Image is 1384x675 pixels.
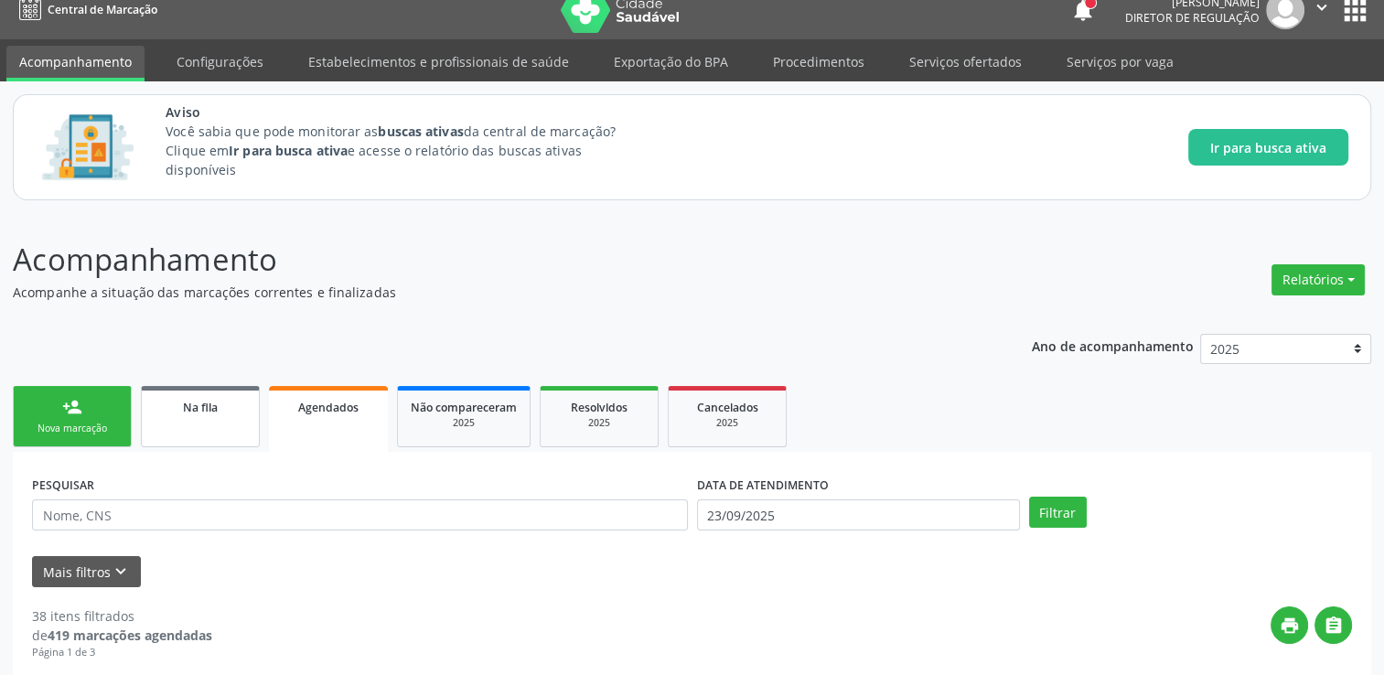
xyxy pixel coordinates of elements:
[681,416,773,430] div: 2025
[32,471,94,499] label: PESQUISAR
[697,400,758,415] span: Cancelados
[32,606,212,626] div: 38 itens filtrados
[1188,129,1348,166] button: Ir para busca ativa
[1210,138,1326,157] span: Ir para busca ativa
[166,122,649,179] p: Você sabia que pode monitorar as da central de marcação? Clique em e acesse o relatório das busca...
[27,422,118,435] div: Nova marcação
[1054,46,1186,78] a: Serviços por vaga
[295,46,582,78] a: Estabelecimentos e profissionais de saúde
[166,102,649,122] span: Aviso
[1271,606,1308,644] button: print
[32,645,212,660] div: Página 1 de 3
[48,627,212,644] strong: 419 marcações agendadas
[697,471,829,499] label: DATA DE ATENDIMENTO
[13,283,964,302] p: Acompanhe a situação das marcações correntes e finalizadas
[183,400,218,415] span: Na fila
[1032,334,1194,357] p: Ano de acompanhamento
[1125,10,1260,26] span: Diretor de regulação
[411,400,517,415] span: Não compareceram
[111,562,131,582] i: keyboard_arrow_down
[298,400,359,415] span: Agendados
[164,46,276,78] a: Configurações
[1029,497,1087,528] button: Filtrar
[571,400,628,415] span: Resolvidos
[378,123,463,140] strong: buscas ativas
[1280,616,1300,636] i: print
[896,46,1035,78] a: Serviços ofertados
[48,2,157,17] span: Central de Marcação
[62,397,82,417] div: person_add
[1314,606,1352,644] button: 
[553,416,645,430] div: 2025
[229,142,348,159] strong: Ir para busca ativa
[32,626,212,645] div: de
[1271,264,1365,295] button: Relatórios
[411,416,517,430] div: 2025
[32,499,688,530] input: Nome, CNS
[601,46,741,78] a: Exportação do BPA
[13,237,964,283] p: Acompanhamento
[1324,616,1344,636] i: 
[36,106,140,188] img: Imagem de CalloutCard
[32,556,141,588] button: Mais filtroskeyboard_arrow_down
[697,499,1020,530] input: Selecione um intervalo
[6,46,145,81] a: Acompanhamento
[760,46,877,78] a: Procedimentos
